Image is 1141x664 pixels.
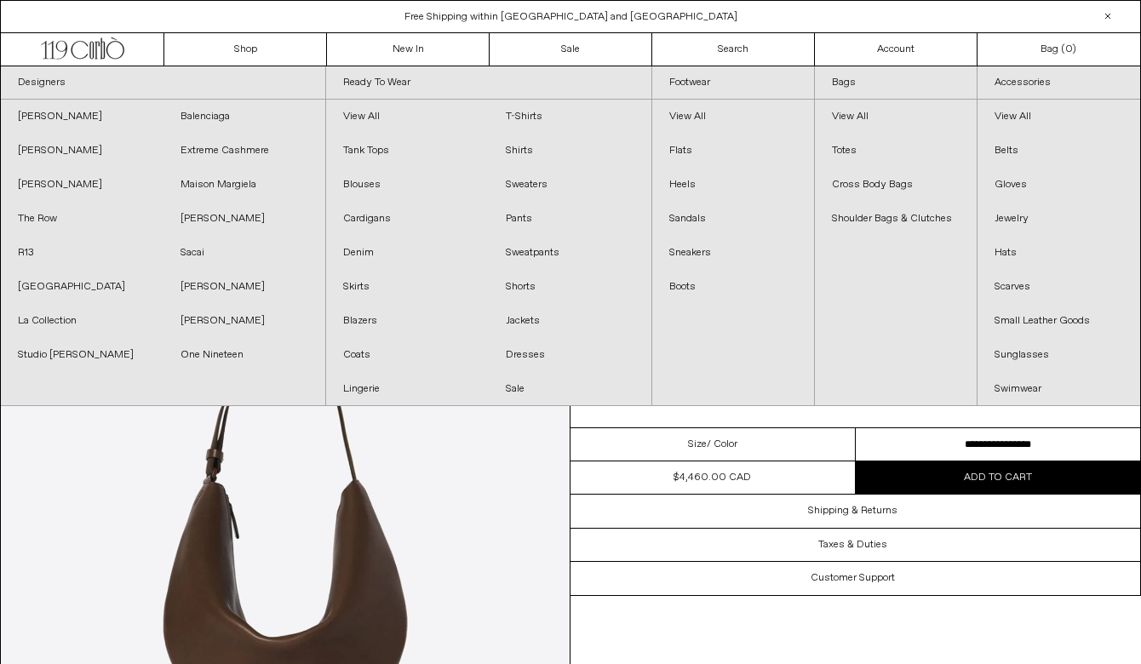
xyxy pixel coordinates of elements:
[978,202,1140,236] a: Jewelry
[163,304,326,338] a: [PERSON_NAME]
[489,270,651,304] a: Shorts
[978,338,1140,372] a: Sunglasses
[326,304,489,338] a: Blazers
[164,33,327,66] a: Shop
[652,202,814,236] a: Sandals
[652,168,814,202] a: Heels
[978,304,1140,338] a: Small Leather Goods
[163,100,326,134] a: Balenciaga
[1,100,163,134] a: [PERSON_NAME]
[1065,42,1076,57] span: )
[688,437,707,452] span: Size
[1,304,163,338] a: La Collection
[163,338,326,372] a: One Nineteen
[326,270,489,304] a: Skirts
[327,33,490,66] a: New In
[1,270,163,304] a: [GEOGRAPHIC_DATA]
[163,168,326,202] a: Maison Margiela
[1065,43,1072,56] span: 0
[815,202,977,236] a: Shoulder Bags & Clutches
[326,66,651,100] a: Ready To Wear
[489,100,651,134] a: T-Shirts
[326,338,489,372] a: Coats
[326,372,489,406] a: Lingerie
[652,66,814,100] a: Footwear
[978,33,1140,66] a: Bag ()
[326,168,489,202] a: Blouses
[489,236,651,270] a: Sweatpants
[404,10,737,24] a: Free Shipping within [GEOGRAPHIC_DATA] and [GEOGRAPHIC_DATA]
[652,33,815,66] a: Search
[489,168,651,202] a: Sweaters
[652,270,814,304] a: Boots
[163,202,326,236] a: [PERSON_NAME]
[674,470,751,485] div: $4,460.00 CAD
[815,33,978,66] a: Account
[489,338,651,372] a: Dresses
[815,168,977,202] a: Cross Body Bags
[652,134,814,168] a: Flats
[815,100,977,134] a: View All
[326,236,489,270] a: Denim
[489,134,651,168] a: Shirts
[964,471,1032,484] span: Add to cart
[1,236,163,270] a: R13
[856,461,1141,494] button: Add to cart
[489,304,651,338] a: Jackets
[815,66,977,100] a: Bags
[326,202,489,236] a: Cardigans
[652,236,814,270] a: Sneakers
[163,270,326,304] a: [PERSON_NAME]
[489,372,651,406] a: Sale
[808,505,897,517] h3: Shipping & Returns
[1,168,163,202] a: [PERSON_NAME]
[1,202,163,236] a: The Row
[978,168,1140,202] a: Gloves
[978,66,1140,100] a: Accessories
[1,134,163,168] a: [PERSON_NAME]
[978,134,1140,168] a: Belts
[163,134,326,168] a: Extreme Cashmere
[978,236,1140,270] a: Hats
[1,338,163,372] a: Studio [PERSON_NAME]
[163,236,326,270] a: Sacai
[326,100,489,134] a: View All
[978,372,1140,406] a: Swimwear
[490,33,652,66] a: Sale
[815,134,977,168] a: Totes
[811,572,895,584] h3: Customer Support
[489,202,651,236] a: Pants
[978,270,1140,304] a: Scarves
[707,437,737,452] span: / Color
[326,134,489,168] a: Tank Tops
[652,100,814,134] a: View All
[818,539,887,551] h3: Taxes & Duties
[978,100,1140,134] a: View All
[1,66,325,100] a: Designers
